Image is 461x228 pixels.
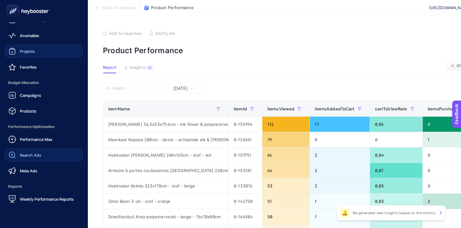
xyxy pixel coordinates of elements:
div: Draaifauteuil Area polyestervezel - beige - 76x70x80cm [103,209,228,224]
span: / [139,5,141,10]
div: Zetel Bean 3-zit - stof - oranje [103,194,228,209]
input: Search [112,86,162,91]
a: Anomalies [5,29,83,42]
div: 8-159751 [229,147,262,163]
a: Meta Ads [5,164,83,177]
div: 8-126561 [229,132,262,147]
div: 79 [262,132,310,147]
span: itemName [108,106,130,111]
div: 0,05 [370,178,422,193]
span: Favorites [20,64,37,70]
div: 51 [262,194,310,209]
button: Notify me [149,31,175,36]
a: Search Ads [5,149,83,161]
span: Add to favorites [109,31,142,36]
div: Armoire à portes coulissantes [GEOGRAPHIC_DATA] 220cm - décor - chêne mauvella & sable [103,163,228,178]
a: Favorites [5,61,83,73]
span: Budget Allocation [5,76,83,89]
div: 2 [310,178,369,193]
span: Notify me [156,31,175,36]
div: 8-155994 [229,117,262,132]
div: 53 [262,178,310,193]
a: Products [5,105,83,117]
div: 50 [262,209,310,224]
span: Search Ads [20,153,41,158]
a: Projects [5,45,83,58]
div: 🔔 [340,208,350,218]
div: 2 [310,163,369,178]
div: 0,06 [370,117,422,132]
div: Kleerkast Kapaza 200cm - decor - artisanale eik & [PERSON_NAME] [103,132,228,147]
a: Weekly Performance Reports [5,193,83,205]
div: 0,07 [370,163,422,178]
button: Add to favorites [103,31,142,36]
span: Weekly Performance Reports [20,197,74,202]
span: itemsAddedToCart [315,106,354,111]
span: Projects [20,49,35,54]
div: 1 [310,209,369,224]
div: 12 [147,65,153,70]
a: Performance Max [5,133,83,146]
div: 112 [262,117,310,132]
div: 0 [370,132,422,147]
div: 8-164504 [229,209,262,224]
span: Performance Max [20,137,52,142]
span: Reports [5,180,83,193]
span: Report [103,65,116,70]
div: 0 [310,132,369,147]
span: [DATE] [173,85,188,92]
div: 0,03 [370,194,422,209]
div: Hoeksalon Kelmis 323x178cm - stof - beige [103,178,228,193]
div: 8-133076 [229,178,262,193]
div: 17 [310,117,369,132]
span: cartToViewRate [375,106,407,111]
span: Back To Analysis [102,5,135,10]
div: 66 [262,147,310,163]
a: Campaigns [5,89,83,102]
span: Insights [130,65,145,70]
span: Meta Ads [20,168,37,173]
span: Feedback [4,2,24,7]
span: Performance Optimization [5,120,83,133]
div: [PERSON_NAME] 56,5x53x79,4cm - eik fineer & polyestervezel - beige [103,117,228,132]
div: 0,04 [370,147,422,163]
div: 8-142758 [229,194,262,209]
div: 8-153181 [229,163,262,178]
span: Anomalies [20,33,39,38]
span: itemId [234,106,247,111]
div: 1 [310,194,369,209]
div: 64 [262,163,310,178]
span: Product Performance [151,5,193,10]
div: 2 [310,147,369,163]
span: Products [20,108,36,114]
span: itemsViewed [267,106,295,111]
p: We generated new insights based on the metrics [352,210,436,215]
span: Campaigns [20,93,41,98]
div: Hoeksalon [PERSON_NAME] 260x163cm - stof - wit [103,147,228,163]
